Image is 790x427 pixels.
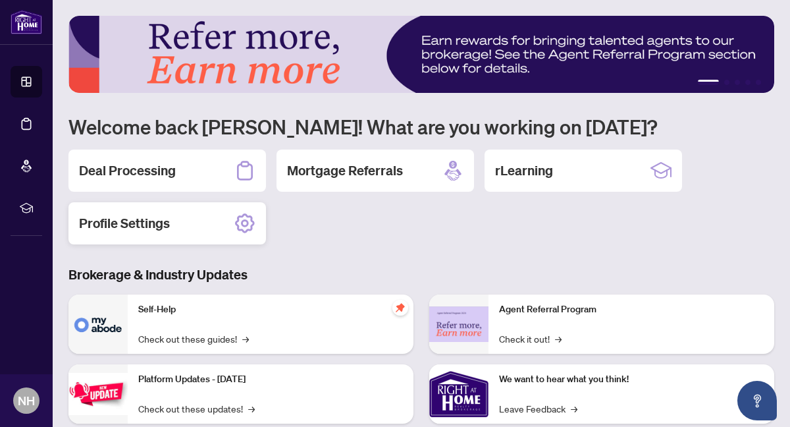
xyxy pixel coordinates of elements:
[138,401,255,416] a: Check out these updates!→
[429,306,488,343] img: Agent Referral Program
[429,364,488,424] img: We want to hear what you think!
[68,16,774,93] img: Slide 0
[392,300,408,316] span: pushpin
[724,80,729,85] button: 2
[248,401,255,416] span: →
[499,331,562,346] a: Check it out!→
[499,372,764,387] p: We want to hear what you think!
[68,266,774,284] h3: Brokerage & Industry Updates
[555,331,562,346] span: →
[499,302,764,317] p: Agent Referral Program
[745,80,750,85] button: 4
[287,161,403,180] h2: Mortgage Referrals
[735,80,740,85] button: 3
[138,372,403,387] p: Platform Updates - [DATE]
[68,295,128,354] img: Self-Help
[698,80,719,85] button: 1
[18,391,35,410] span: NH
[756,80,761,85] button: 5
[68,373,128,414] img: Platform Updates - July 21, 2025
[79,214,170,233] h2: Profile Settings
[499,401,577,416] a: Leave Feedback→
[495,161,553,180] h2: rLearning
[68,114,774,139] h1: Welcome back [PERSON_NAME]! What are you working on [DATE]?
[737,381,777,420] button: Open asap
[79,161,176,180] h2: Deal Processing
[11,10,42,34] img: logo
[138,302,403,317] p: Self-Help
[571,401,577,416] span: →
[242,331,249,346] span: →
[138,331,249,346] a: Check out these guides!→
